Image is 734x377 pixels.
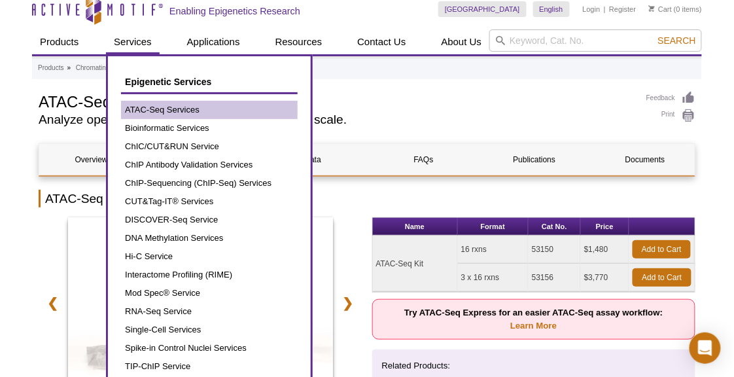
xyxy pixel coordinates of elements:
[121,339,298,357] a: Spike-in Control Nuclei Services
[121,211,298,229] a: DISCOVER-Seq Service
[121,101,298,119] a: ATAC-Seq Services
[121,284,298,302] a: Mod Spec® Service
[646,109,695,123] a: Print
[510,321,557,331] a: Learn More
[32,29,86,54] a: Products
[529,264,581,292] td: 53156
[533,1,570,17] a: English
[38,62,63,74] a: Products
[39,190,695,207] h2: ATAC-Seq Kit Overview
[121,174,298,192] a: ChIP-Sequencing (ChIP-Seq) Services
[581,236,629,264] td: $1,480
[121,266,298,284] a: Interactome Profiling (RIME)
[121,229,298,247] a: DNA Methylation Services
[268,29,330,54] a: Resources
[609,5,636,14] a: Register
[438,1,527,17] a: [GEOGRAPHIC_DATA]
[125,77,211,87] span: Epigenetic Services
[633,268,691,287] a: Add to Cart
[76,62,132,74] a: Chromatin Analysis
[604,1,606,17] li: |
[581,264,629,292] td: $3,770
[633,240,691,259] a: Add to Cart
[121,119,298,137] a: Bioinformatic Services
[39,114,633,126] h2: Analyze open chromatin regions at genome-wide scale.
[583,5,601,14] a: Login
[482,144,586,175] a: Publications
[179,29,248,54] a: Applications
[121,357,298,376] a: TIP-ChIP Service
[121,137,298,156] a: ChIC/CUT&RUN Service
[593,144,697,175] a: Documents
[121,321,298,339] a: Single-Cell Services
[121,69,298,94] a: Epigenetic Services
[349,29,413,54] a: Contact Us
[581,218,629,236] th: Price
[658,35,696,46] span: Search
[654,35,700,46] button: Search
[529,218,581,236] th: Cat No.
[121,156,298,174] a: ChIP Antibody Validation Services
[261,144,365,175] a: Data
[169,5,300,17] h2: Enabling Epigenetics Research
[121,192,298,211] a: CUT&Tag-IT® Services
[39,91,633,111] h1: ATAC-Seq Kit
[382,359,686,372] p: Related Products:
[646,91,695,105] a: Feedback
[458,264,529,292] td: 3 x 16 rxns
[39,288,67,318] a: ❮
[334,288,362,318] a: ❯
[39,144,143,175] a: Overview
[372,144,476,175] a: FAQs
[649,1,702,17] li: (0 items)
[67,64,71,71] li: »
[106,29,160,54] a: Services
[458,236,529,264] td: 16 rxns
[373,218,458,236] th: Name
[373,236,458,292] td: ATAC-Seq Kit
[649,5,655,12] img: Your Cart
[434,29,490,54] a: About Us
[121,302,298,321] a: RNA-Seq Service
[121,247,298,266] a: Hi-C Service
[458,218,529,236] th: Format
[404,308,663,331] strong: Try ATAC-Seq Express for an easier ATAC-Seq assay workflow:
[489,29,702,52] input: Keyword, Cat. No.
[649,5,672,14] a: Cart
[529,236,581,264] td: 53150
[690,332,721,364] div: Open Intercom Messenger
